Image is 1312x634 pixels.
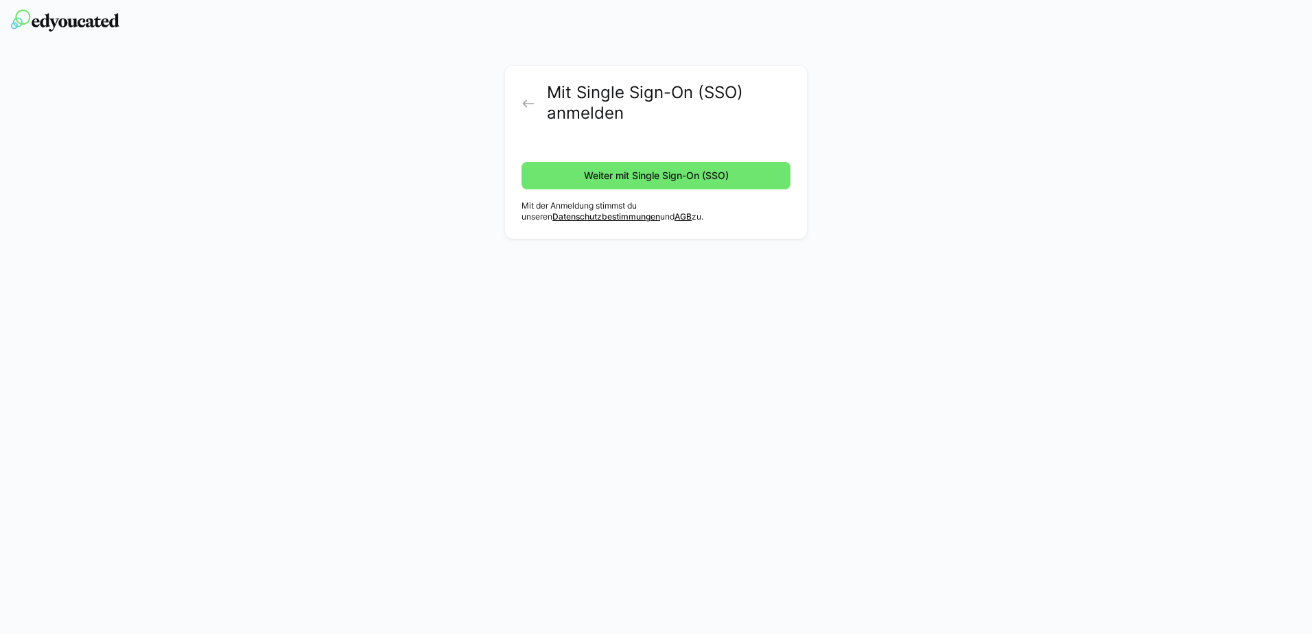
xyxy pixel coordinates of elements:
[522,200,790,222] p: Mit der Anmeldung stimmst du unseren und zu.
[11,10,119,32] img: edyoucated
[675,211,692,222] a: AGB
[522,162,790,189] button: Weiter mit Single Sign-On (SSO)
[552,211,660,222] a: Datenschutzbestimmungen
[547,82,790,124] h2: Mit Single Sign-On (SSO) anmelden
[582,169,731,183] span: Weiter mit Single Sign-On (SSO)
